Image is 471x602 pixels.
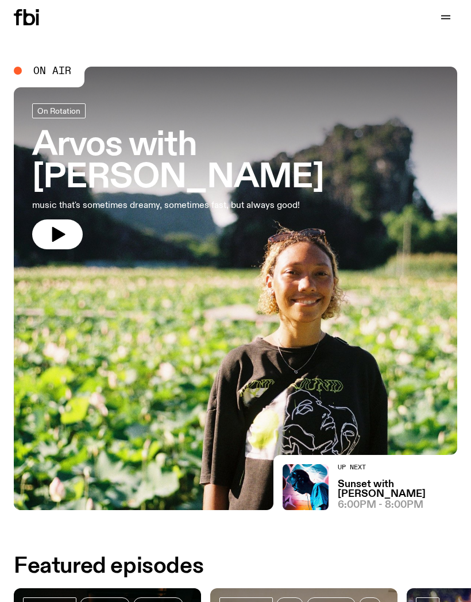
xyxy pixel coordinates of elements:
[37,106,80,115] span: On Rotation
[14,556,203,577] h2: Featured episodes
[32,103,439,249] a: Arvos with [PERSON_NAME]music that's sometimes dreamy, sometimes fast, but always good!
[338,464,457,470] h2: Up Next
[32,103,86,118] a: On Rotation
[33,65,71,76] span: On Air
[283,464,329,510] img: Simon Caldwell stands side on, looking downwards. He has headphones on. Behind him is a brightly ...
[32,130,439,194] h3: Arvos with [PERSON_NAME]
[338,480,457,499] a: Sunset with [PERSON_NAME]
[32,199,326,213] p: music that's sometimes dreamy, sometimes fast, but always good!
[14,67,457,510] a: Bri is smiling and wearing a black t-shirt. She is standing in front of a lush, green field. Ther...
[338,500,423,510] span: 6:00pm - 8:00pm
